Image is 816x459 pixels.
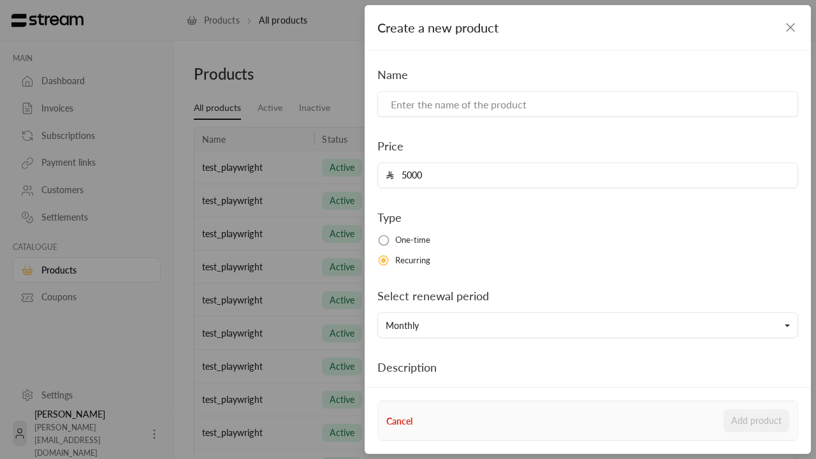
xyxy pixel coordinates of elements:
[394,163,790,187] input: Enter the price for the product
[377,312,798,338] button: Monthly
[377,91,798,117] input: Enter the name of the product
[395,234,431,247] span: One-time
[377,137,404,155] label: Price
[395,254,431,267] span: Recurring
[377,66,408,84] label: Name
[377,358,437,376] label: Description
[386,414,412,428] button: Cancel
[377,208,402,226] label: Type
[377,20,499,35] span: Create a new product
[377,287,489,305] label: Select renewal period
